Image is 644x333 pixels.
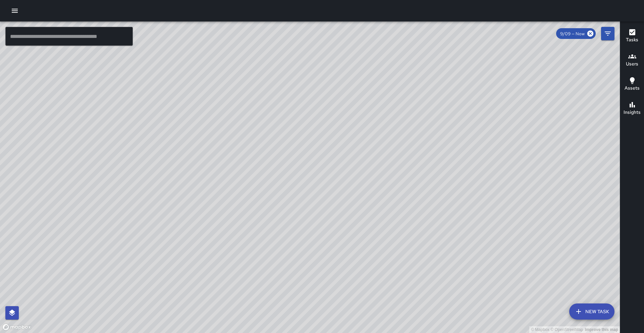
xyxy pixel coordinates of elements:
h6: Users [626,60,638,68]
button: Tasks [620,24,644,48]
h6: Insights [624,109,641,116]
h6: Assets [625,85,640,92]
div: 9/09 — Now [556,28,596,39]
button: Users [620,48,644,73]
span: 9/09 — Now [556,31,589,37]
button: Filters [601,27,614,40]
h6: Tasks [626,36,638,44]
button: Assets [620,73,644,97]
button: Insights [620,97,644,121]
button: New Task [569,303,614,320]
